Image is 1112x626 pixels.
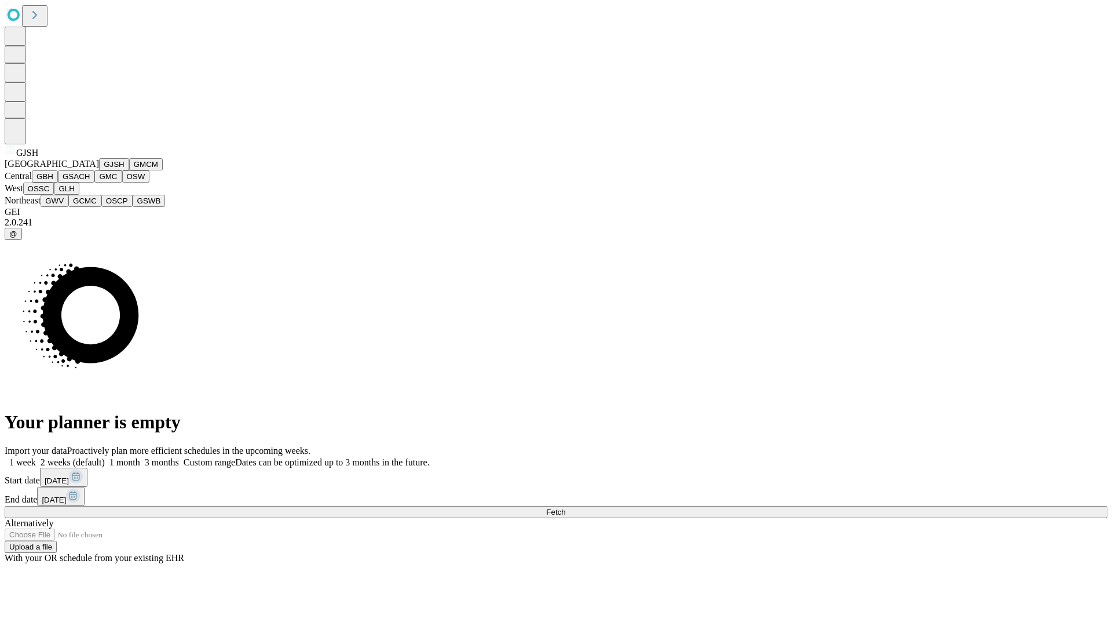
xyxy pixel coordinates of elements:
[5,171,32,181] span: Central
[5,518,53,528] span: Alternatively
[9,230,17,238] span: @
[23,183,54,195] button: OSSC
[41,195,68,207] button: GWV
[42,496,66,504] span: [DATE]
[235,457,429,467] span: Dates can be optimized up to 3 months in the future.
[101,195,133,207] button: OSCP
[5,446,67,456] span: Import your data
[54,183,79,195] button: GLH
[5,183,23,193] span: West
[5,228,22,240] button: @
[68,195,101,207] button: GCMC
[5,217,1107,228] div: 2.0.241
[122,170,150,183] button: OSW
[109,457,140,467] span: 1 month
[5,553,184,563] span: With your OR schedule from your existing EHR
[37,487,85,506] button: [DATE]
[45,476,69,485] span: [DATE]
[5,195,41,205] span: Northeast
[5,506,1107,518] button: Fetch
[67,446,310,456] span: Proactively plan more efficient schedules in the upcoming weeks.
[9,457,36,467] span: 1 week
[41,457,105,467] span: 2 weeks (default)
[5,468,1107,487] div: Start date
[5,207,1107,217] div: GEI
[16,148,38,158] span: GJSH
[129,158,163,170] button: GMCM
[5,412,1107,433] h1: Your planner is empty
[5,541,57,553] button: Upload a file
[133,195,166,207] button: GSWB
[94,170,122,183] button: GMC
[184,457,235,467] span: Custom range
[5,487,1107,506] div: End date
[5,159,99,169] span: [GEOGRAPHIC_DATA]
[145,457,179,467] span: 3 months
[32,170,58,183] button: GBH
[99,158,129,170] button: GJSH
[546,508,565,516] span: Fetch
[58,170,94,183] button: GSACH
[40,468,87,487] button: [DATE]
